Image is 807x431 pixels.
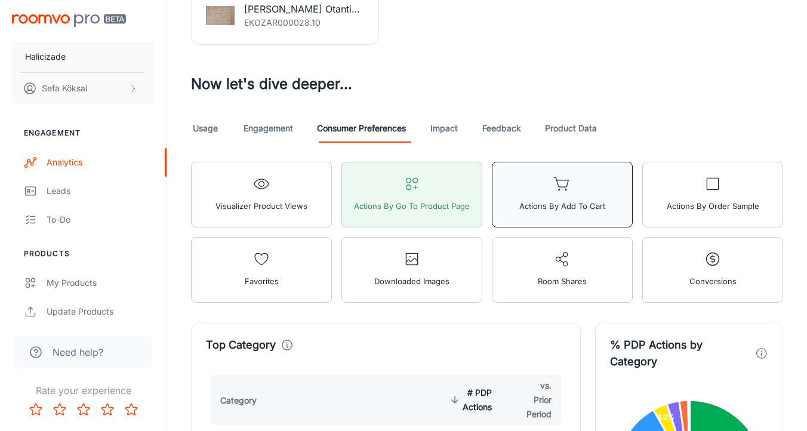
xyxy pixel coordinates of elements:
a: Impact [430,114,458,143]
button: Rate 3 star [72,398,96,421]
div: My Products [47,276,155,290]
p: EKOZAR000028.10 [244,16,364,29]
span: Actions by Go To Product Page [354,198,470,214]
button: Rate 5 star [119,398,143,421]
button: Sefa Köksal [12,73,155,104]
img: Zara Serisi Otantik Desenli Tezgah Dokuma Halı [206,1,235,30]
span: Actions by Order Sample [667,198,759,214]
h3: Now let's dive deeper... [191,73,783,95]
button: Room Shares [492,237,633,303]
span: Category [220,393,272,408]
div: Leads [47,184,155,198]
span: Downloaded Images [374,273,449,289]
h4: % PDP Actions by Category [610,337,750,370]
button: Favorites [191,237,332,303]
a: Usage [191,114,220,143]
img: Roomvo PRO Beta [12,14,126,27]
span: Favorites [245,273,279,289]
span: Need help? [53,345,103,359]
p: [PERSON_NAME] Otantik Desenli Tezgah Dokuma Halı [244,2,364,16]
div: Update Products [47,305,155,318]
button: Downloaded Images [341,237,482,303]
span: Room Shares [538,273,587,289]
a: Consumer Preferences [317,114,406,143]
span: Visualizer Product Views [215,198,307,214]
a: Feedback [482,114,521,143]
a: Engagement [244,114,293,143]
button: Halicizade [12,41,155,72]
a: Product Data [545,114,597,143]
div: Analytics [47,156,155,169]
span: vs. Prior Period [511,378,552,421]
h4: Top Category [206,337,276,353]
div: To-do [47,213,155,226]
span: # PDP Actions [447,386,492,414]
button: Rate 2 star [48,398,72,421]
button: Rate 4 star [96,398,119,421]
p: Sefa Köksal [42,82,87,95]
button: Visualizer Product Views [191,162,332,227]
span: Conversions [689,273,737,289]
button: Actions by Add to Cart [492,162,633,227]
button: Actions by Order Sample [642,162,783,227]
p: Halicizade [25,50,66,63]
button: Rate 1 star [24,398,48,421]
button: Conversions [642,237,783,303]
button: Actions by Go To Product Page [341,162,482,227]
span: Actions by Add to Cart [519,198,605,214]
p: Rate your experience [10,383,157,398]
